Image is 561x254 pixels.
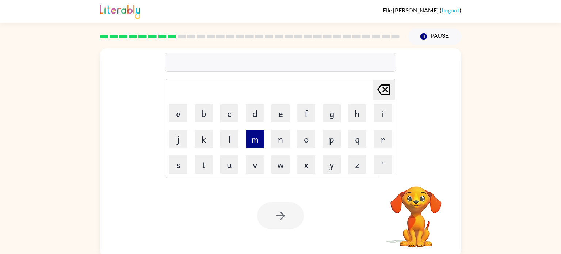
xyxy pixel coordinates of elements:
button: w [271,155,290,174]
button: p [323,130,341,148]
button: v [246,155,264,174]
button: l [220,130,238,148]
button: ' [374,155,392,174]
button: d [246,104,264,122]
button: t [195,155,213,174]
button: n [271,130,290,148]
button: h [348,104,366,122]
button: e [271,104,290,122]
button: k [195,130,213,148]
button: r [374,130,392,148]
button: Pause [408,28,461,45]
button: q [348,130,366,148]
button: i [374,104,392,122]
button: c [220,104,238,122]
span: Elle [PERSON_NAME] [383,7,440,14]
button: j [169,130,187,148]
button: u [220,155,238,174]
button: s [169,155,187,174]
button: o [297,130,315,148]
button: z [348,155,366,174]
button: y [323,155,341,174]
img: Literably [100,3,140,19]
button: g [323,104,341,122]
a: Logout [442,7,459,14]
div: ( ) [383,7,461,14]
button: a [169,104,187,122]
video: Your browser must support playing .mp4 files to use Literably. Please try using another browser. [379,175,453,248]
button: b [195,104,213,122]
button: f [297,104,315,122]
button: x [297,155,315,174]
button: m [246,130,264,148]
